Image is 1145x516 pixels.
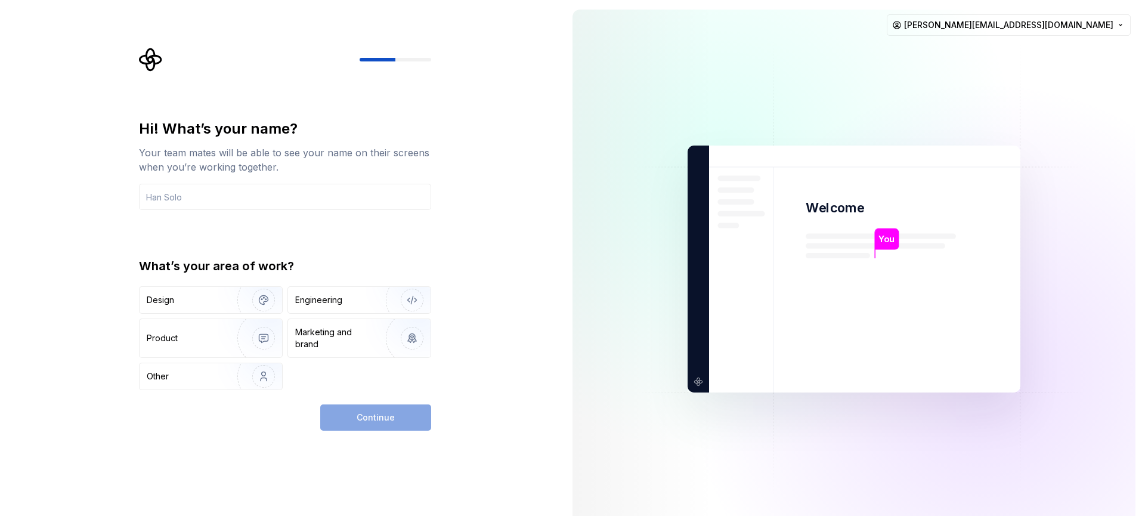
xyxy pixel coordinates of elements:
div: Hi! What’s your name? [139,119,431,138]
span: [PERSON_NAME][EMAIL_ADDRESS][DOMAIN_NAME] [904,19,1113,31]
div: Engineering [295,294,342,306]
div: Your team mates will be able to see your name on their screens when you’re working together. [139,146,431,174]
div: Design [147,294,174,306]
div: Other [147,370,169,382]
input: Han Solo [139,184,431,210]
div: What’s your area of work? [139,258,431,274]
div: Product [147,332,178,344]
p: You [878,233,895,246]
p: Welcome [806,199,864,217]
svg: Supernova Logo [139,48,163,72]
div: Marketing and brand [295,326,376,350]
button: [PERSON_NAME][EMAIL_ADDRESS][DOMAIN_NAME] [887,14,1131,36]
